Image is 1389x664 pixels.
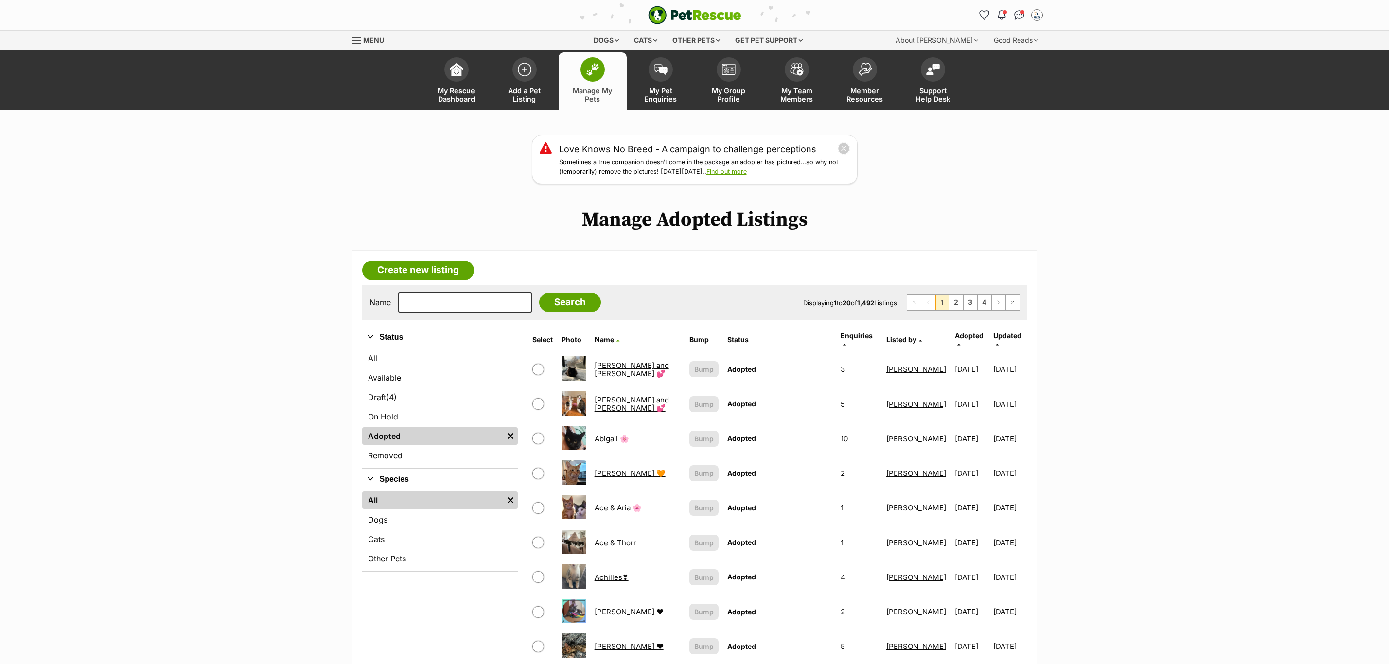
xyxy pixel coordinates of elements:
[595,361,669,378] a: [PERSON_NAME] and [PERSON_NAME] 💕
[1029,7,1045,23] button: My account
[858,63,872,76] img: member-resources-icon-8e73f808a243e03378d46382f2149f9095a855e16c252ad45f914b54edf8863c.svg
[363,36,384,44] span: Menu
[694,641,714,651] span: Bump
[707,87,751,103] span: My Group Profile
[955,332,984,348] a: Adopted
[422,52,491,110] a: My Rescue Dashboard
[562,564,586,589] img: Achilles❣
[993,491,1026,524] td: [DATE]
[992,295,1005,310] a: Next page
[689,604,719,620] button: Bump
[562,356,586,381] img: Abbylee and Berry 💕
[837,387,881,421] td: 5
[837,491,881,524] td: 1
[727,434,756,442] span: Adopted
[886,434,946,443] a: [PERSON_NAME]
[528,328,557,351] th: Select
[595,573,629,582] a: Achilles❣
[951,560,992,594] td: [DATE]
[727,504,756,512] span: Adopted
[886,469,946,478] a: [PERSON_NAME]
[362,408,518,425] a: On Hold
[369,298,391,307] label: Name
[639,87,683,103] span: My Pet Enquiries
[595,335,619,344] a: Name
[951,456,992,490] td: [DATE]
[993,352,1026,386] td: [DATE]
[362,550,518,567] a: Other Pets
[689,535,719,551] button: Bump
[362,511,518,528] a: Dogs
[558,328,590,351] th: Photo
[648,6,741,24] a: PetRescue
[352,31,391,48] a: Menu
[689,431,719,447] button: Bump
[837,629,881,663] td: 5
[886,335,922,344] a: Listed by
[907,295,921,310] span: First page
[562,530,586,554] img: Ace & Thorr
[831,52,899,110] a: Member Resources
[727,573,756,581] span: Adopted
[694,434,714,444] span: Bump
[386,391,397,403] span: (4)
[586,63,599,76] img: manage-my-pets-icon-02211641906a0b7f246fdf0571729dbe1e7629f14944591b6c1af311fb30b64b.svg
[837,526,881,559] td: 1
[362,473,518,486] button: Species
[935,295,949,310] span: Page 1
[993,526,1026,559] td: [DATE]
[694,572,714,582] span: Bump
[595,395,669,413] a: [PERSON_NAME] and [PERSON_NAME] 💕
[1032,10,1042,20] img: Matleena Pukkila profile pic
[998,10,1005,20] img: notifications-46538b983faf8c2785f20acdc204bb7945ddae34d4c08c2a6579f10ce5e182be.svg
[562,495,586,519] img: Ace & Aria 🌸
[689,396,719,412] button: Bump
[1012,7,1027,23] a: Conversations
[595,503,642,512] a: Ace & Aria 🌸
[843,299,851,307] strong: 20
[993,560,1026,594] td: [DATE]
[689,638,719,654] button: Bump
[362,447,518,464] a: Removed
[695,52,763,110] a: My Group Profile
[993,332,1021,348] a: Updated
[886,607,946,616] a: [PERSON_NAME]
[694,538,714,548] span: Bump
[987,31,1045,50] div: Good Reads
[559,52,627,110] a: Manage My Pets
[362,388,518,406] a: Draft
[837,456,881,490] td: 2
[727,400,756,408] span: Adopted
[886,538,946,547] a: [PERSON_NAME]
[803,299,897,307] span: Displaying to of Listings
[727,538,756,546] span: Adopted
[666,31,727,50] div: Other pets
[837,352,881,386] td: 3
[899,52,967,110] a: Support Help Desk
[562,633,586,658] img: Addie ❤
[595,469,666,478] a: [PERSON_NAME] 🧡
[951,491,992,524] td: [DATE]
[503,87,546,103] span: Add a Pet Listing
[562,599,586,623] img: Adam ❤
[857,299,874,307] strong: 1,492
[694,399,714,409] span: Bump
[955,332,984,340] span: Adopted
[993,422,1026,455] td: [DATE]
[503,427,518,445] a: Remove filter
[694,468,714,478] span: Bump
[978,295,991,310] a: Page 4
[964,295,977,310] a: Page 3
[562,426,586,450] img: Abigail 🌸
[843,87,887,103] span: Member Resources
[362,491,503,509] a: All
[907,294,1020,311] nav: Pagination
[450,63,463,76] img: dashboard-icon-eb2f2d2d3e046f16d808141f083e7271f6b2e854fb5c12c21221c1fb7104beca.svg
[654,64,668,75] img: pet-enquiries-icon-7e3ad2cf08bfb03b45e93fb7055b45f3efa6380592205ae92323e6603595dc1f.svg
[435,87,478,103] span: My Rescue Dashboard
[951,387,992,421] td: [DATE]
[689,361,719,377] button: Bump
[648,6,741,24] img: logo-e224e6f780fb5917bec1dbf3a21bbac754714ae5b6737aabdf751b685950b380.svg
[886,642,946,651] a: [PERSON_NAME]
[694,607,714,617] span: Bump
